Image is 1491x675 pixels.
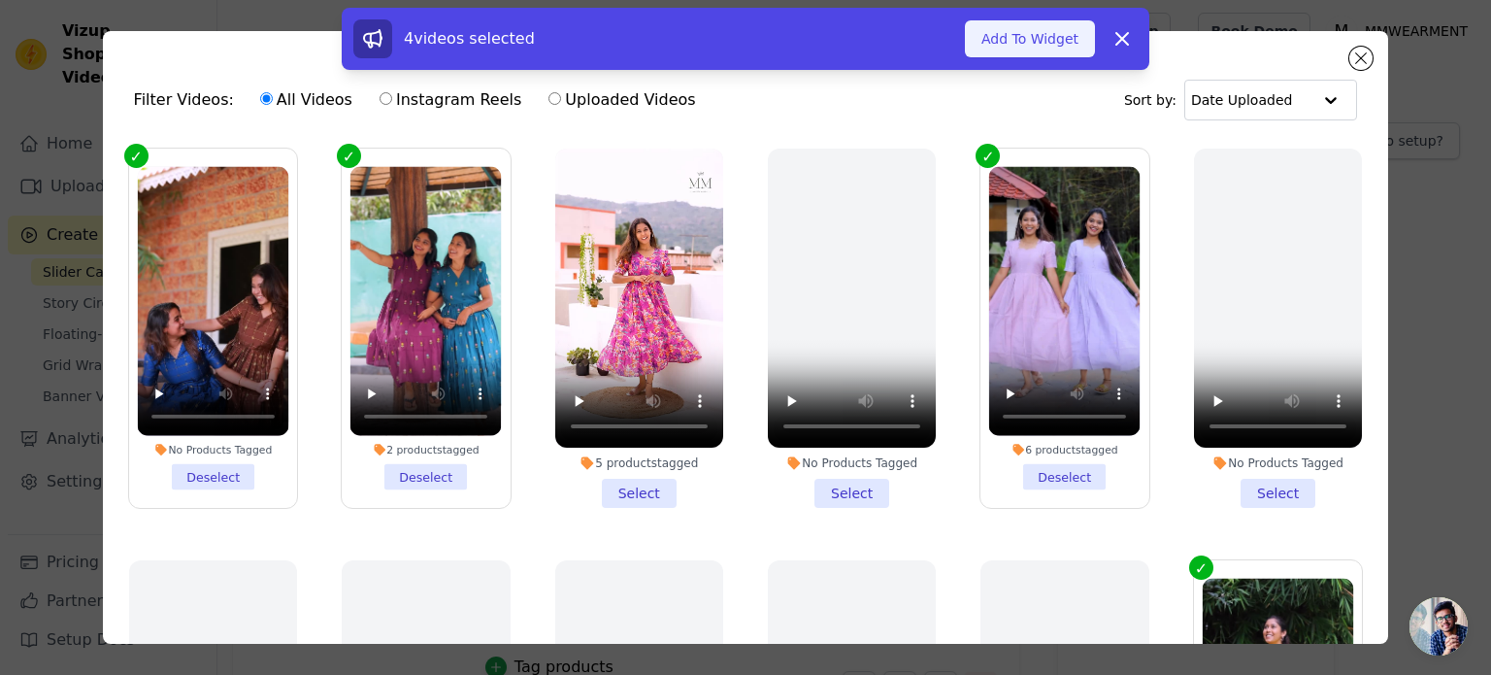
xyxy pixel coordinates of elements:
[137,443,288,456] div: No Products Tagged
[555,456,723,471] div: 5 products tagged
[404,29,535,48] span: 4 videos selected
[989,443,1141,456] div: 6 products tagged
[350,443,502,456] div: 2 products tagged
[1124,80,1358,120] div: Sort by:
[547,87,696,113] label: Uploaded Videos
[768,456,936,471] div: No Products Tagged
[379,87,522,113] label: Instagram Reels
[134,78,707,122] div: Filter Videos:
[1409,597,1468,656] a: Open chat
[965,20,1095,57] button: Add To Widget
[1194,456,1362,471] div: No Products Tagged
[259,87,353,113] label: All Videos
